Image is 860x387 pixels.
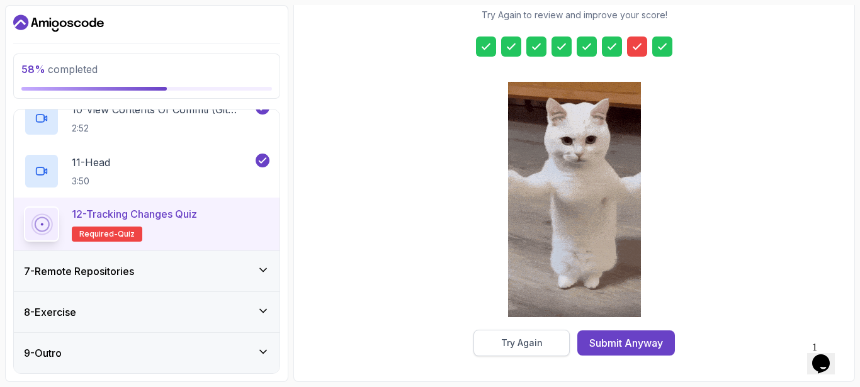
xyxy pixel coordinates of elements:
p: 12 - Tracking Changes Quiz [72,206,197,222]
button: 10-View Contents Of Commti (Git Show)2:52 [24,101,269,136]
p: 2:52 [72,122,253,135]
div: Submit Anyway [589,335,663,351]
span: Required- [79,229,118,239]
button: 11-Head3:50 [24,154,269,189]
h3: 8 - Exercise [24,305,76,320]
button: Submit Anyway [577,330,675,356]
p: 10 - View Contents Of Commti (Git Show) [72,102,253,117]
iframe: chat widget [807,337,847,374]
div: Try Again [501,337,543,349]
button: 8-Exercise [14,292,280,332]
img: cool-cat [508,82,641,317]
button: Try Again [473,330,570,356]
p: Try Again to review and improve your score! [482,9,667,21]
span: completed [21,63,98,76]
h3: 7 - Remote Repositories [24,264,134,279]
a: Dashboard [13,13,104,33]
p: 3:50 [72,175,110,188]
button: 9-Outro [14,333,280,373]
button: 7-Remote Repositories [14,251,280,291]
button: 12-Tracking Changes QuizRequired-quiz [24,206,269,242]
span: quiz [118,229,135,239]
span: 58 % [21,63,45,76]
p: 11 - Head [72,155,110,170]
h3: 9 - Outro [24,345,62,361]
